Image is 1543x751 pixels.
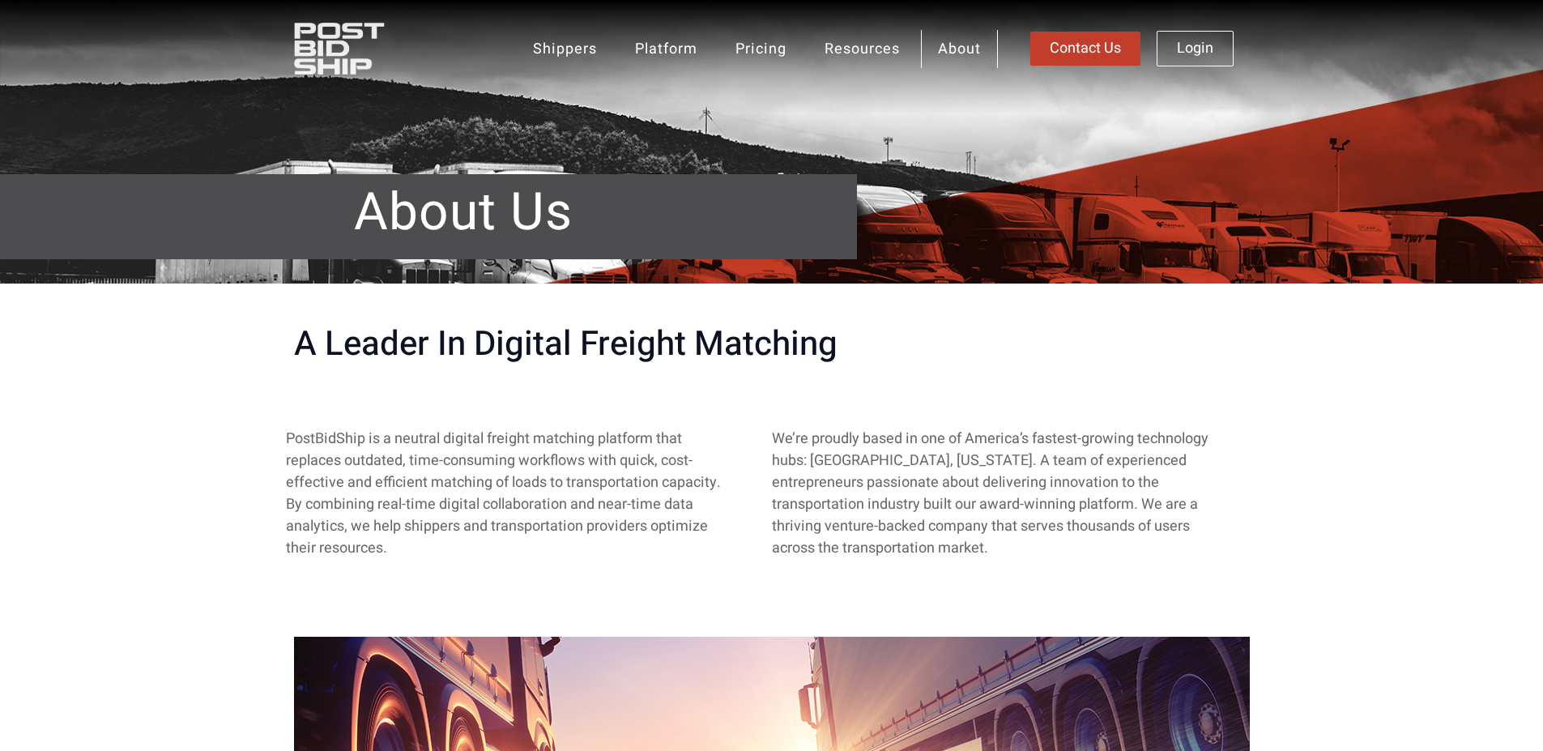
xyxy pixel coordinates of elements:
[1157,31,1234,66] a: Login
[294,324,838,365] span: A leader in Digital freight Matching
[1030,32,1140,66] a: Contact Us
[286,428,727,559] div: PostBidShip is a neutral digital freight matching platform that replaces outdated, time-consuming...
[808,30,917,68] a: Resources
[294,23,436,74] img: PostBidShip
[354,182,573,245] span: About Us
[1177,41,1213,56] span: Login
[618,30,714,68] a: Platform
[921,30,998,68] a: About
[718,30,803,68] a: Pricing
[772,428,1213,559] p: We’re proudly based in one of America’s fastest-growing technology hubs: [GEOGRAPHIC_DATA], [US_S...
[1050,41,1121,56] span: Contact Us
[516,30,614,68] a: Shippers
